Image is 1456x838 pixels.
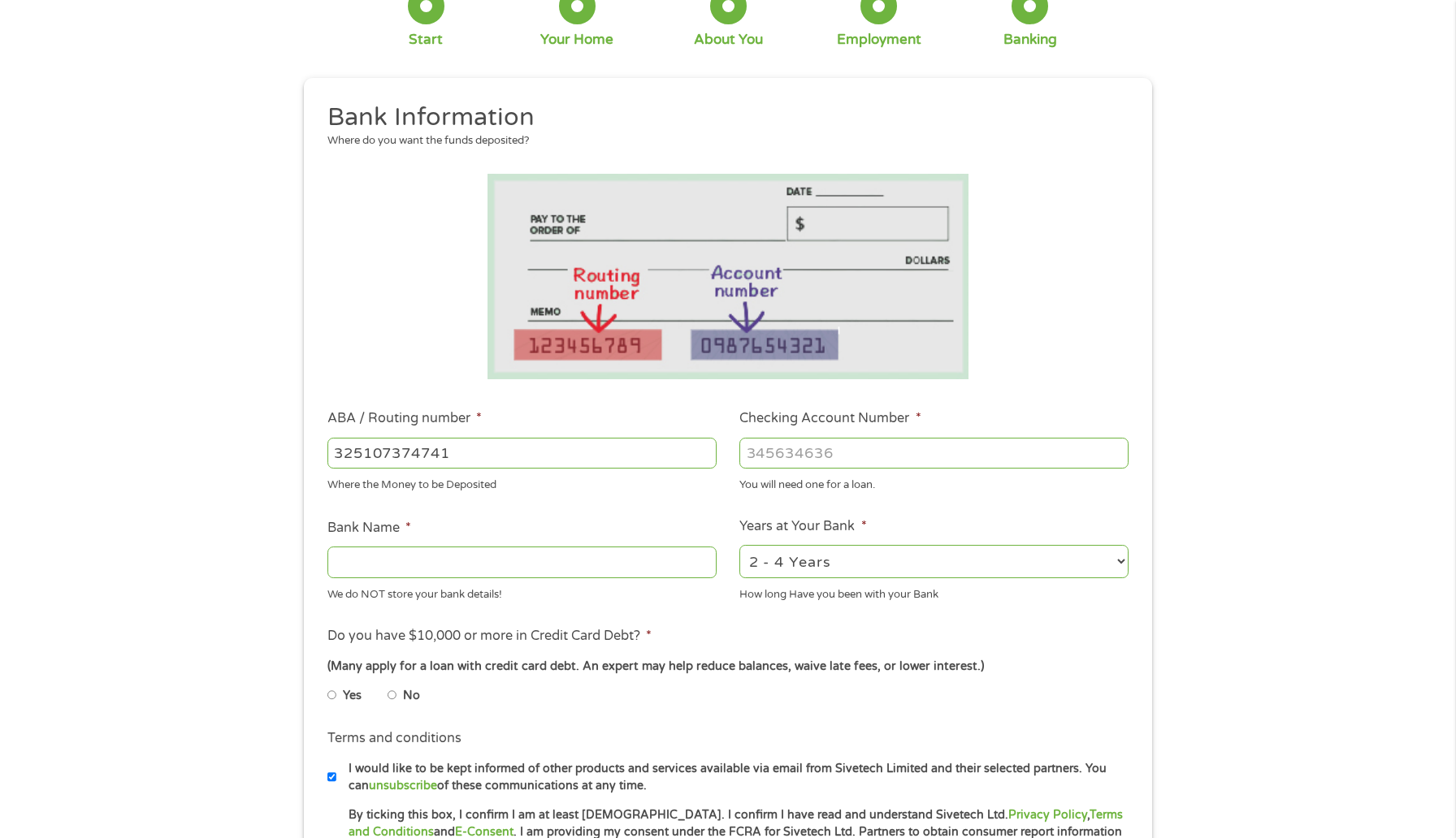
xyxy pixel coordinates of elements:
div: Where the Money to be Deposited [327,472,717,494]
label: ABA / Routing number [327,410,482,427]
div: Banking [1003,31,1057,49]
div: (Many apply for a loan with credit card debt. An expert may help reduce balances, waive late fees... [327,658,1129,676]
label: Do you have $10,000 or more in Credit Card Debt? [327,628,652,645]
div: We do NOT store your bank details! [327,581,717,603]
label: Checking Account Number [739,410,921,427]
a: unsubscribe [369,779,437,793]
div: How long Have you been with your Bank [739,581,1129,603]
div: You will need one for a loan. [739,472,1129,494]
label: Bank Name [327,520,411,537]
label: I would like to be kept informed of other products and services available via email from Sivetech... [336,760,1133,795]
img: Routing number location [487,174,968,379]
label: Terms and conditions [327,730,461,747]
input: 263177916 [327,438,717,469]
label: Years at Your Bank [739,518,866,535]
h2: Bank Information [327,102,1117,134]
div: Start [409,31,443,49]
label: Yes [343,687,362,705]
div: Where do you want the funds deposited? [327,133,1117,149]
div: About You [694,31,763,49]
input: 345634636 [739,438,1129,469]
div: Employment [837,31,921,49]
div: Your Home [540,31,613,49]
a: Privacy Policy [1008,808,1087,822]
label: No [403,687,420,705]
